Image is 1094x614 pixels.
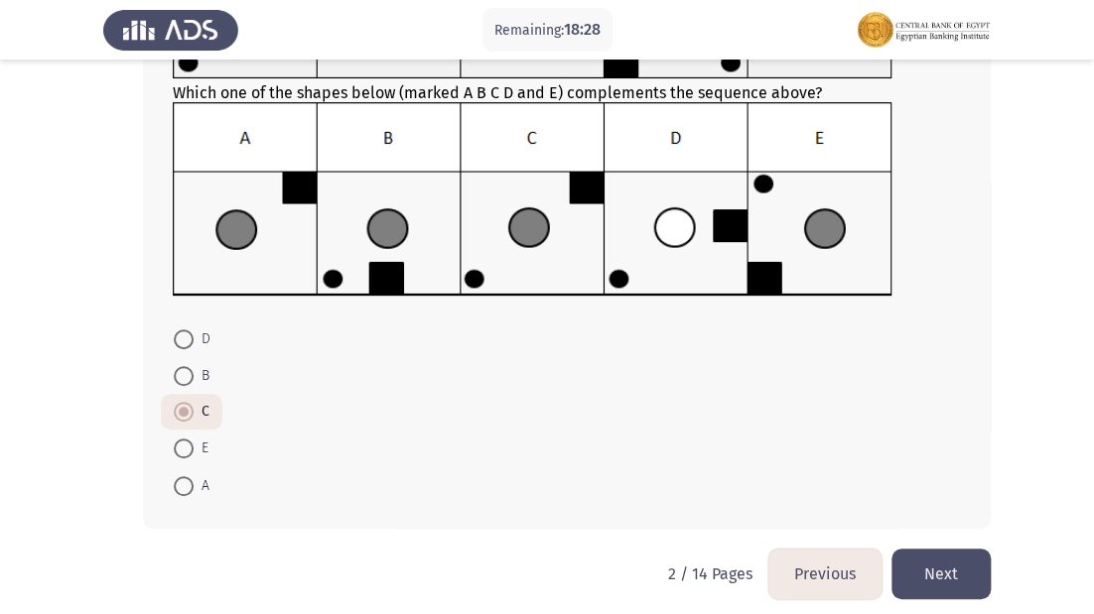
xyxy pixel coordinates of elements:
img: UkFYMDA1MEEyLnBuZzE2MjIwMzEwNzgxMDc=.png [173,102,892,297]
span: B [194,364,209,388]
img: Assess Talent Management logo [103,2,238,58]
span: C [194,400,209,424]
p: Remaining: [494,18,601,43]
span: D [194,327,210,351]
button: load previous page [768,549,882,599]
span: E [194,436,208,460]
span: A [194,474,209,498]
button: load next page [891,549,991,599]
img: Assessment logo of FOCUS Assessment 3 Modules EN [856,2,991,58]
span: 18:28 [564,20,601,39]
p: 2 / 14 Pages [668,564,752,583]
